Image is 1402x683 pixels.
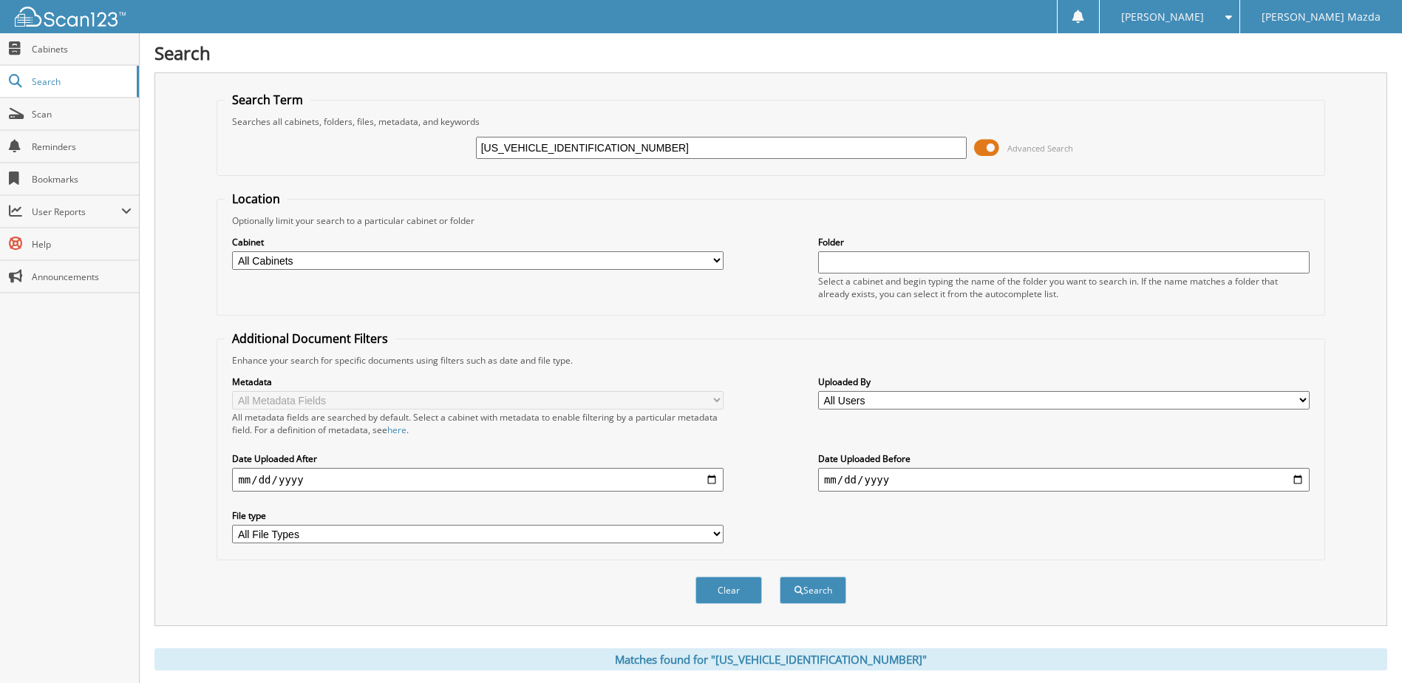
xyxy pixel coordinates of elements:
span: Bookmarks [32,173,132,186]
span: Search [32,75,129,88]
div: Enhance your search for specific documents using filters such as date and file type. [225,354,1316,367]
img: scan123-logo-white.svg [15,7,126,27]
h1: Search [154,41,1387,65]
label: File type [232,509,724,522]
span: Advanced Search [1007,143,1073,154]
span: [PERSON_NAME] [1121,13,1204,21]
span: Cabinets [32,43,132,55]
div: Searches all cabinets, folders, files, metadata, and keywords [225,115,1316,128]
span: User Reports [32,205,121,218]
span: Announcements [32,271,132,283]
label: Metadata [232,376,724,388]
span: Help [32,238,132,251]
label: Folder [818,236,1310,248]
legend: Location [225,191,287,207]
span: Reminders [32,140,132,153]
button: Search [780,577,846,604]
div: Select a cabinet and begin typing the name of the folder you want to search in. If the name match... [818,275,1310,300]
div: All metadata fields are searched by default. Select a cabinet with metadata to enable filtering b... [232,411,724,436]
legend: Search Term [225,92,310,108]
div: Optionally limit your search to a particular cabinet or folder [225,214,1316,227]
div: Matches found for "[US_VEHICLE_IDENTIFICATION_NUMBER]" [154,648,1387,670]
span: [PERSON_NAME] Mazda [1262,13,1381,21]
button: Clear [695,577,762,604]
span: Scan [32,108,132,120]
a: here [387,424,406,436]
input: end [818,468,1310,492]
label: Date Uploaded Before [818,452,1310,465]
legend: Additional Document Filters [225,330,395,347]
label: Uploaded By [818,376,1310,388]
label: Cabinet [232,236,724,248]
input: start [232,468,724,492]
label: Date Uploaded After [232,452,724,465]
